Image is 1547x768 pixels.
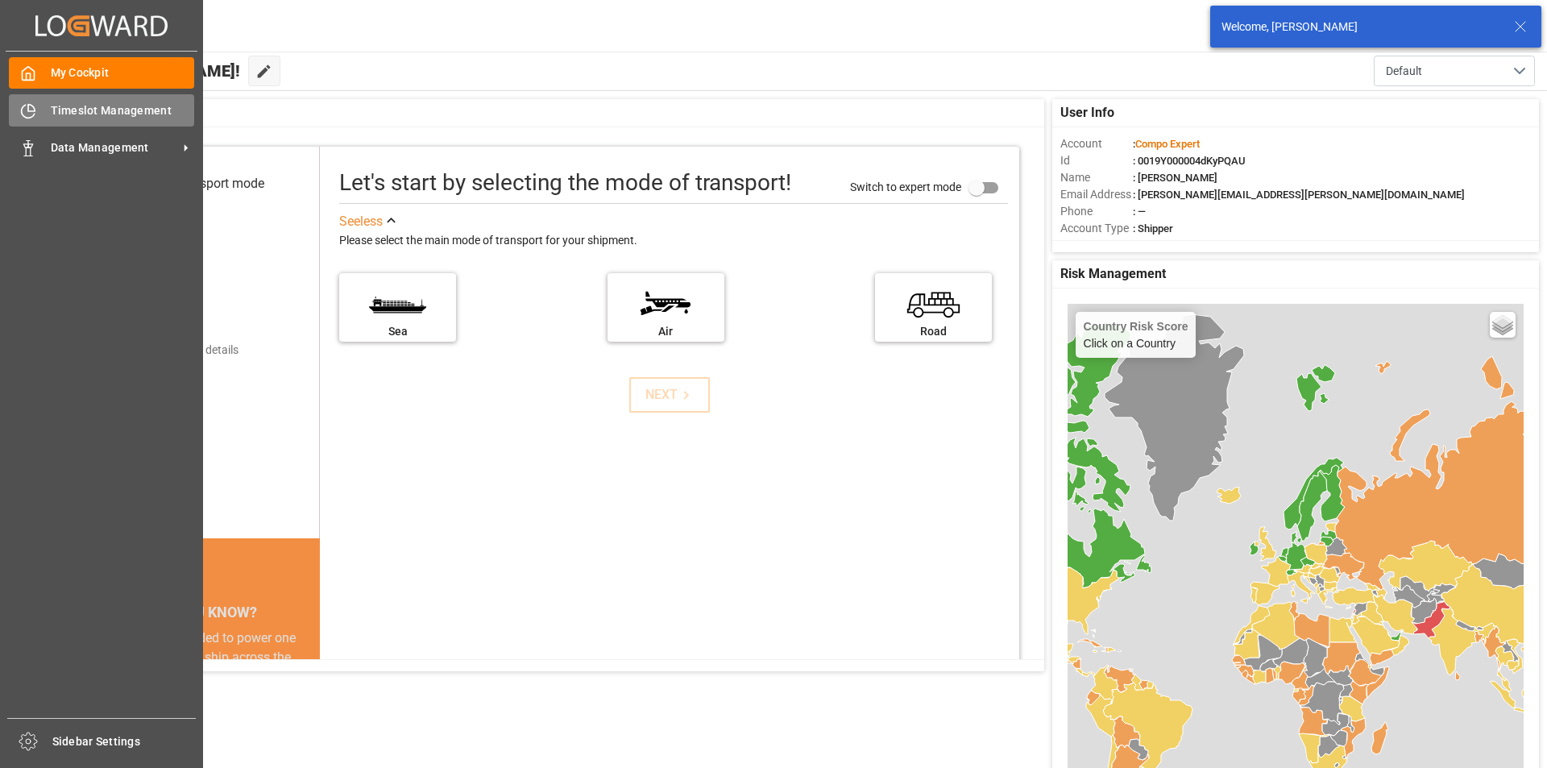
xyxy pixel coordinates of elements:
[1133,172,1217,184] span: : [PERSON_NAME]
[629,377,710,413] button: NEXT
[1374,56,1535,86] button: open menu
[1060,264,1166,284] span: Risk Management
[87,595,320,629] div: DID YOU KNOW?
[1133,155,1246,167] span: : 0019Y000004dKyPQAU
[9,57,194,89] a: My Cockpit
[1060,186,1133,203] span: Email Address
[1221,19,1499,35] div: Welcome, [PERSON_NAME]
[1060,152,1133,169] span: Id
[1060,103,1114,122] span: User Info
[1084,320,1188,333] h4: Country Risk Score
[297,629,320,764] button: next slide / item
[1133,222,1173,235] span: : Shipper
[347,323,448,340] div: Sea
[1060,169,1133,186] span: Name
[1060,220,1133,237] span: Account Type
[1084,320,1188,350] div: Click on a Country
[51,102,195,119] span: Timeslot Management
[339,212,383,231] div: See less
[51,64,195,81] span: My Cockpit
[339,231,1008,251] div: Please select the main mode of transport for your shipment.
[1133,189,1465,201] span: : [PERSON_NAME][EMAIL_ADDRESS][PERSON_NAME][DOMAIN_NAME]
[106,629,301,745] div: The energy needed to power one large container ship across the ocean in a single day is the same ...
[339,166,791,200] div: Let's start by selecting the mode of transport!
[1135,138,1200,150] span: Compo Expert
[52,733,197,750] span: Sidebar Settings
[1133,138,1200,150] span: :
[9,94,194,126] a: Timeslot Management
[850,180,961,193] span: Switch to expert mode
[51,139,178,156] span: Data Management
[645,385,695,405] div: NEXT
[1386,63,1422,80] span: Default
[1060,135,1133,152] span: Account
[616,323,716,340] div: Air
[883,323,984,340] div: Road
[67,56,240,86] span: Hello [PERSON_NAME]!
[1133,205,1146,218] span: : —
[1490,312,1516,338] a: Layers
[1060,203,1133,220] span: Phone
